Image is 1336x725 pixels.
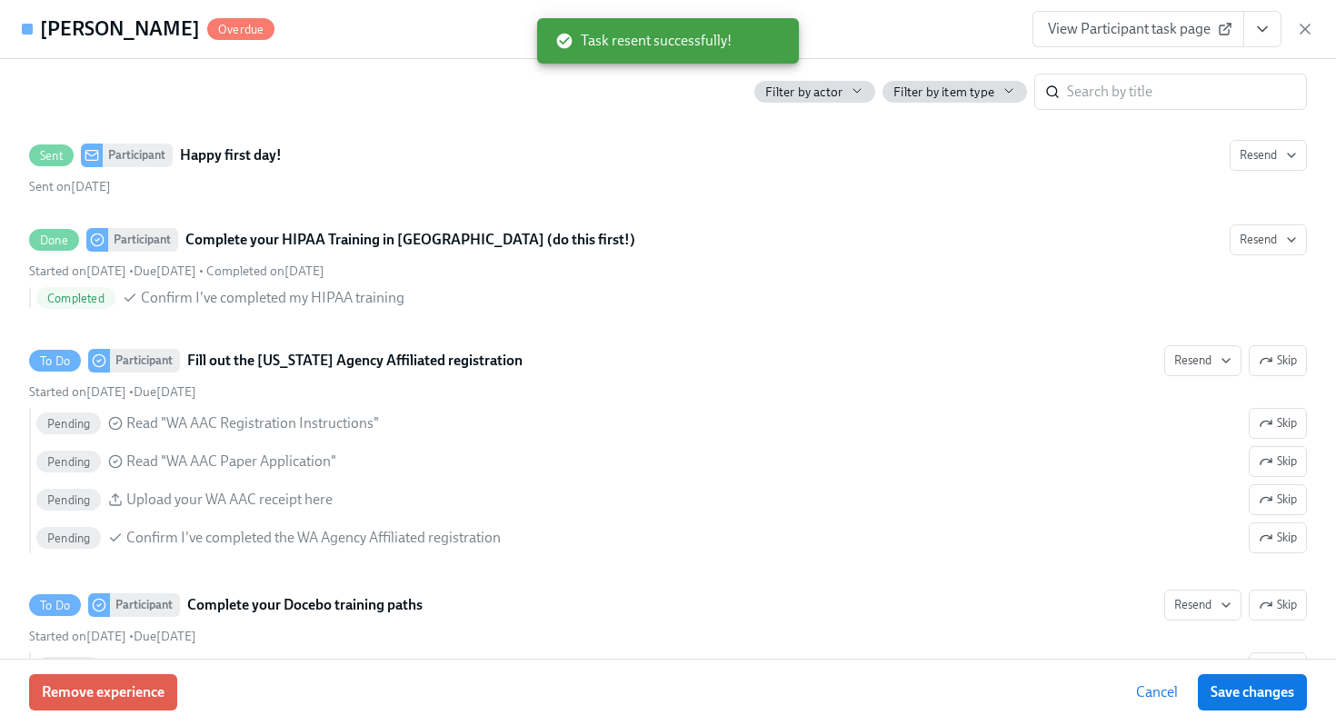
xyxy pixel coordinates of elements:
[29,149,74,163] span: Sent
[110,593,180,617] div: Participant
[29,263,126,279] span: Thursday, September 25th 2025, 10:01 am
[185,229,635,251] strong: Complete your HIPAA Training in [GEOGRAPHIC_DATA] (do this first!)
[40,15,200,43] h4: [PERSON_NAME]
[1240,146,1297,164] span: Resend
[36,493,101,507] span: Pending
[1174,352,1231,370] span: Resend
[765,84,842,101] span: Filter by actor
[134,263,196,279] span: Saturday, September 27th 2025, 10:00 am
[1230,224,1307,255] button: DoneParticipantComplete your HIPAA Training in [GEOGRAPHIC_DATA] (do this first!)Started on[DATE]...
[1240,231,1297,249] span: Resend
[1136,683,1178,701] span: Cancel
[555,31,732,51] span: Task resent successfully!
[1230,140,1307,171] button: SentParticipantHappy first day!Sent on[DATE]
[1259,596,1297,614] span: Skip
[36,531,101,545] span: Pending
[1249,446,1307,477] button: To DoParticipantFill out the [US_STATE] Agency Affiliated registrationResendSkipStarted on[DATE] ...
[187,350,523,372] strong: Fill out the [US_STATE] Agency Affiliated registration
[1259,491,1297,509] span: Skip
[29,384,126,400] span: Thursday, September 25th 2025, 10:01 am
[1249,590,1307,621] button: To DoParticipantComplete your Docebo training pathsResendStarted on[DATE] •Due[DATE] PendingConfi...
[207,23,274,36] span: Overdue
[1249,345,1307,376] button: To DoParticipantFill out the [US_STATE] Agency Affiliated registrationResendStarted on[DATE] •Due...
[126,413,379,433] span: Read "WA AAC Registration Instructions"
[1164,590,1241,621] button: To DoParticipantComplete your Docebo training pathsSkipStarted on[DATE] •Due[DATE] PendingConfirm...
[36,455,101,469] span: Pending
[1249,484,1307,515] button: To DoParticipantFill out the [US_STATE] Agency Affiliated registrationResendSkipStarted on[DATE] ...
[1174,596,1231,614] span: Resend
[29,179,111,194] span: Thursday, September 25th 2025, 10:01 am
[1259,352,1297,370] span: Skip
[1032,11,1244,47] a: View Participant task page
[206,263,324,279] span: Friday, September 26th 2025, 12:50 pm
[36,417,101,431] span: Pending
[1249,408,1307,439] button: To DoParticipantFill out the [US_STATE] Agency Affiliated registrationResendSkipStarted on[DATE] ...
[42,683,165,701] span: Remove experience
[1243,11,1281,47] button: View task page
[29,383,196,401] div: •
[29,354,81,368] span: To Do
[1067,74,1307,110] input: Search by title
[134,629,196,644] span: Monday, October 6th 2025, 10:00 am
[134,384,196,400] span: Thursday, October 2nd 2025, 10:00 am
[1249,522,1307,553] button: To DoParticipantFill out the [US_STATE] Agency Affiliated registrationResendSkipStarted on[DATE] ...
[1259,452,1297,471] span: Skip
[126,528,501,548] span: Confirm I've completed the WA Agency Affiliated registration
[893,84,994,101] span: Filter by item type
[1259,529,1297,547] span: Skip
[29,599,81,612] span: To Do
[1048,20,1229,38] span: View Participant task page
[1198,674,1307,710] button: Save changes
[180,144,282,166] strong: Happy first day!
[29,263,324,280] div: • •
[1259,414,1297,432] span: Skip
[187,594,423,616] strong: Complete your Docebo training paths
[29,629,126,644] span: Thursday, September 25th 2025, 10:01 am
[103,144,173,167] div: Participant
[1123,674,1191,710] button: Cancel
[29,233,79,247] span: Done
[108,228,178,252] div: Participant
[36,292,115,305] span: Completed
[126,658,505,678] span: Confirm I've completed all modules in [GEOGRAPHIC_DATA]
[754,81,875,103] button: Filter by actor
[126,490,333,510] span: Upload your WA AAC receipt here
[29,628,196,645] div: •
[110,349,180,372] div: Participant
[29,674,177,710] button: Remove experience
[126,452,336,472] span: Read "WA AAC Paper Application"
[1164,345,1241,376] button: To DoParticipantFill out the [US_STATE] Agency Affiliated registrationSkipStarted on[DATE] •Due[D...
[882,81,1027,103] button: Filter by item type
[1249,652,1307,683] button: To DoParticipantComplete your Docebo training pathsResendSkipStarted on[DATE] •Due[DATE] PendingC...
[141,288,404,308] span: Confirm I've completed my HIPAA training
[1211,683,1294,701] span: Save changes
